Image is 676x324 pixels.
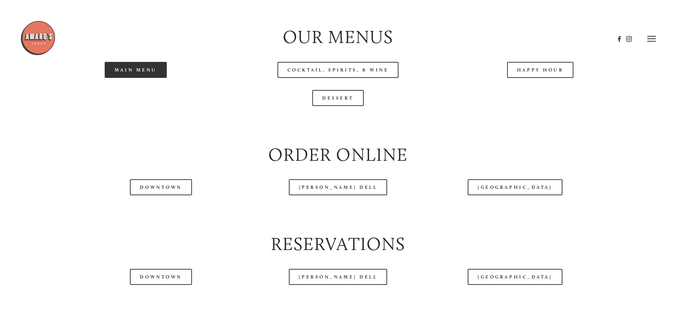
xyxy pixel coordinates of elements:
[40,142,635,168] h2: Order Online
[40,232,635,257] h2: Reservations
[312,90,364,106] a: Dessert
[20,20,56,56] img: Amaro's Table
[289,179,388,195] a: [PERSON_NAME] Dell
[130,179,192,195] a: Downtown
[468,269,562,285] a: [GEOGRAPHIC_DATA]
[289,269,388,285] a: [PERSON_NAME] Dell
[468,179,562,195] a: [GEOGRAPHIC_DATA]
[130,269,192,285] a: Downtown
